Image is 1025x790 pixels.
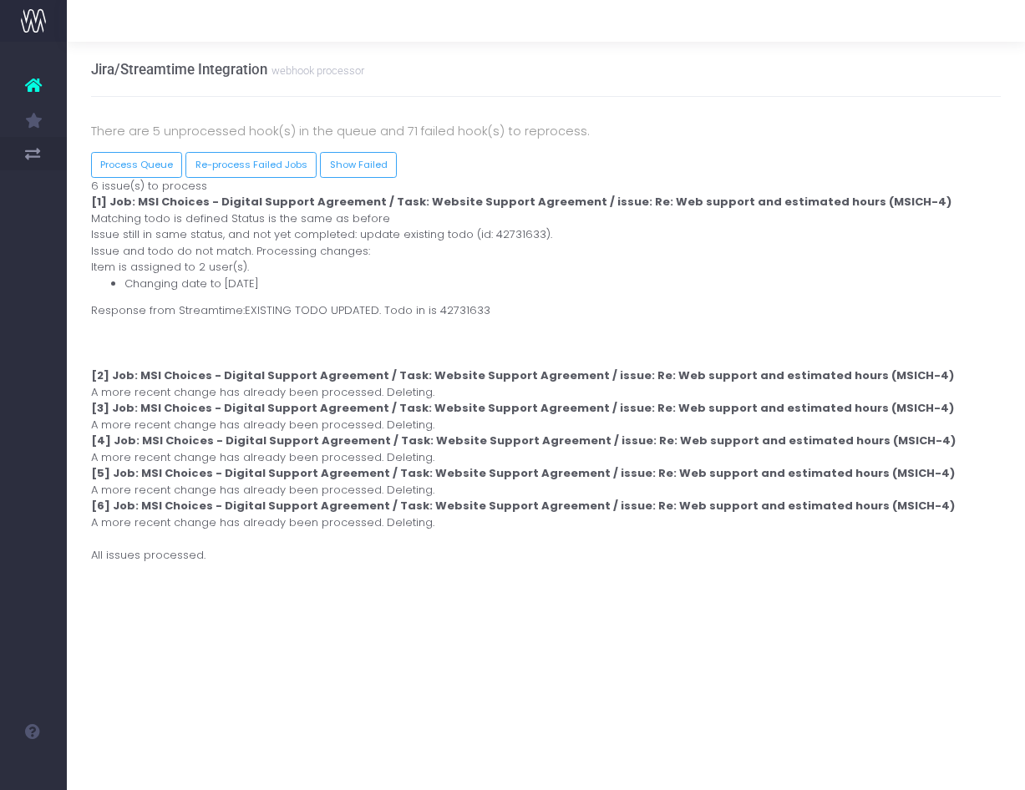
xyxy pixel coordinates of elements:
[185,152,317,178] button: Re-process Failed Jobs
[91,498,955,514] strong: [6] Job: MSI Choices - Digital Support Agreement / Task: Website Support Agreement / issue: Re: W...
[91,367,954,383] strong: [2] Job: MSI Choices - Digital Support Agreement / Task: Website Support Agreement / issue: Re: W...
[79,178,1014,564] div: 6 issue(s) to process Matching todo is defined Status is the same as before Issue still in same s...
[91,465,955,481] strong: [5] Job: MSI Choices - Digital Support Agreement / Task: Website Support Agreement / issue: Re: W...
[91,194,951,210] strong: [1] Job: MSI Choices - Digital Support Agreement / Task: Website Support Agreement / issue: Re: W...
[91,433,956,448] strong: [4] Job: MSI Choices - Digital Support Agreement / Task: Website Support Agreement / issue: Re: W...
[91,121,1002,141] p: There are 5 unprocessed hook(s) in the queue and 71 failed hook(s) to reprocess.
[91,152,183,178] button: Process Queue
[267,61,364,78] small: webhook processor
[91,61,364,78] h3: Jira/Streamtime Integration
[320,152,397,178] a: Show Failed
[91,400,954,416] strong: [3] Job: MSI Choices - Digital Support Agreement / Task: Website Support Agreement / issue: Re: W...
[21,757,46,782] img: images/default_profile_image.png
[124,276,1002,292] li: Changing date to [DATE]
